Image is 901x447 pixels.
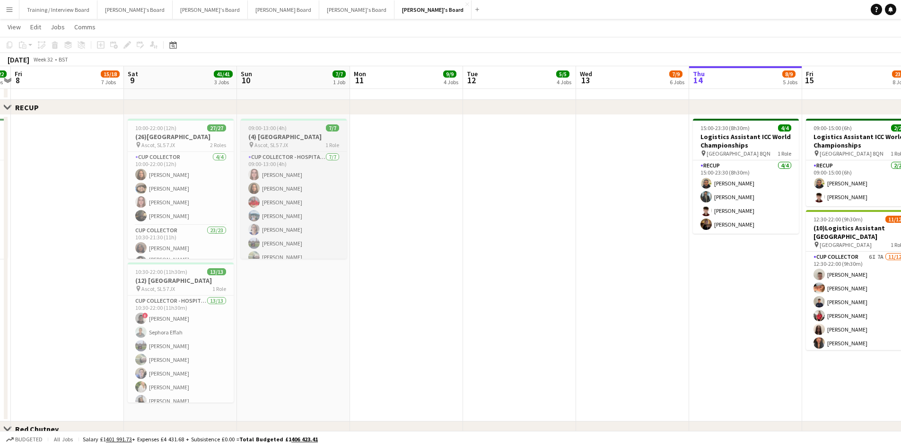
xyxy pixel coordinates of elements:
[52,436,75,443] span: All jobs
[465,75,478,86] span: 12
[805,75,814,86] span: 15
[13,75,22,86] span: 8
[101,70,120,78] span: 15/18
[210,141,226,149] span: 2 Roles
[241,119,347,259] app-job-card: 09:00-13:00 (4h)7/7(4) [GEOGRAPHIC_DATA] Ascot, SL5 7JX1 RoleCup Collector - Hospitality7/709:00-...
[207,124,226,131] span: 27/27
[141,141,175,149] span: Ascot, SL5 7JX
[8,23,21,31] span: View
[74,23,96,31] span: Comms
[142,313,148,318] span: !
[128,119,234,259] app-job-card: 10:00-22:00 (12h)27/27(26)[GEOGRAPHIC_DATA] Ascot, SL5 7JX2 RolesCUP COLLECTOR4/410:00-22:00 (12h...
[59,56,68,63] div: BST
[26,21,45,33] a: Edit
[241,70,252,78] span: Sun
[106,436,132,443] tcxspan: Call 401 991.73 via 3CX
[239,436,318,443] span: Total Budgeted £1
[126,75,138,86] span: 9
[820,150,884,157] span: [GEOGRAPHIC_DATA] 8QN
[693,70,705,78] span: Thu
[241,152,347,266] app-card-role: Cup Collector - Hospitality7/709:00-13:00 (4h)[PERSON_NAME][PERSON_NAME][PERSON_NAME][PERSON_NAME...
[444,79,458,86] div: 4 Jobs
[352,75,366,86] span: 11
[291,436,318,443] tcxspan: Call 406 423.41 via 3CX
[70,21,99,33] a: Comms
[4,21,25,33] a: View
[693,160,799,234] app-card-role: RECUP4/415:00-23:30 (8h30m)[PERSON_NAME][PERSON_NAME][PERSON_NAME][PERSON_NAME]
[83,436,318,443] div: Salary £1 + Expenses £4 431.68 + Subsistence £0.00 =
[31,56,55,63] span: Week 32
[693,132,799,149] h3: Logistics Assistant ICC World Championships
[15,436,43,443] span: Budgeted
[128,70,138,78] span: Sat
[326,124,339,131] span: 7/7
[19,0,97,19] button: Training / Interview Board
[783,79,797,86] div: 5 Jobs
[394,0,472,19] button: [PERSON_NAME]'s Board
[128,132,234,141] h3: (26)[GEOGRAPHIC_DATA]
[670,79,684,86] div: 6 Jobs
[333,79,345,86] div: 1 Job
[47,21,69,33] a: Jobs
[820,241,872,248] span: [GEOGRAPHIC_DATA]
[578,75,592,86] span: 13
[443,70,456,78] span: 9/9
[806,70,814,78] span: Fri
[325,141,339,149] span: 1 Role
[707,150,770,157] span: [GEOGRAPHIC_DATA] 8QN
[782,70,796,78] span: 8/9
[128,276,234,285] h3: (12) [GEOGRAPHIC_DATA]
[556,70,569,78] span: 5/5
[141,285,175,292] span: Ascot, SL5 7JX
[214,70,233,78] span: 41/41
[128,152,234,225] app-card-role: CUP COLLECTOR4/410:00-22:00 (12h)[PERSON_NAME][PERSON_NAME][PERSON_NAME][PERSON_NAME]
[248,124,287,131] span: 09:00-13:00 (4h)
[669,70,682,78] span: 7/9
[212,285,226,292] span: 1 Role
[51,23,65,31] span: Jobs
[207,268,226,275] span: 13/13
[15,103,46,112] div: RECUP
[319,0,394,19] button: [PERSON_NAME]'s Board
[8,55,29,64] div: [DATE]
[15,424,66,434] div: Red Chutney
[354,70,366,78] span: Mon
[97,0,173,19] button: [PERSON_NAME]'s Board
[30,23,41,31] span: Edit
[128,263,234,403] app-job-card: 10:30-22:00 (11h30m)13/13(12) [GEOGRAPHIC_DATA] Ascot, SL5 7JX1 RoleCup Collector - Hospitality13...
[135,268,187,275] span: 10:30-22:00 (11h30m)
[241,132,347,141] h3: (4) [GEOGRAPHIC_DATA]
[580,70,592,78] span: Wed
[173,0,248,19] button: [PERSON_NAME]'s Board
[700,124,750,131] span: 15:00-23:30 (8h30m)
[135,124,176,131] span: 10:00-22:00 (12h)
[239,75,252,86] span: 10
[778,150,791,157] span: 1 Role
[467,70,478,78] span: Tue
[214,79,232,86] div: 3 Jobs
[778,124,791,131] span: 4/4
[693,119,799,234] app-job-card: 15:00-23:30 (8h30m)4/4Logistics Assistant ICC World Championships [GEOGRAPHIC_DATA] 8QN1 RoleRECU...
[254,141,288,149] span: Ascot, SL5 7JX
[557,79,571,86] div: 4 Jobs
[332,70,346,78] span: 7/7
[15,70,22,78] span: Fri
[691,75,705,86] span: 14
[814,124,852,131] span: 09:00-15:00 (6h)
[101,79,119,86] div: 7 Jobs
[5,434,44,445] button: Budgeted
[248,0,319,19] button: [PERSON_NAME] Board
[814,216,863,223] span: 12:30-22:00 (9h30m)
